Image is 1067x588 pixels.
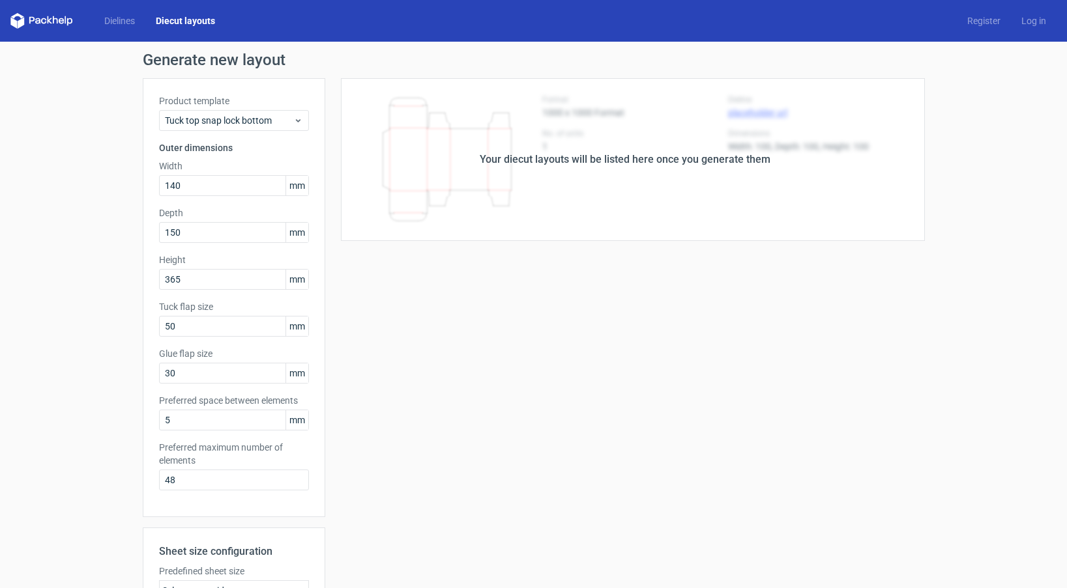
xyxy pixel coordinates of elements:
label: Predefined sheet size [159,565,309,578]
label: Height [159,253,309,266]
a: Diecut layouts [145,14,226,27]
label: Width [159,160,309,173]
label: Preferred space between elements [159,394,309,407]
label: Product template [159,94,309,107]
label: Preferred maximum number of elements [159,441,309,467]
span: mm [285,316,308,336]
span: mm [285,176,308,195]
span: mm [285,270,308,289]
h2: Sheet size configuration [159,544,309,559]
span: mm [285,410,308,430]
a: Log in [1011,14,1057,27]
span: Tuck top snap lock bottom [165,114,293,127]
a: Dielines [94,14,145,27]
h1: Generate new layout [143,52,925,68]
label: Tuck flap size [159,300,309,313]
label: Glue flap size [159,347,309,360]
span: mm [285,223,308,242]
div: Your diecut layouts will be listed here once you generate them [480,152,770,167]
h3: Outer dimensions [159,141,309,154]
a: Register [957,14,1011,27]
span: mm [285,363,308,383]
label: Depth [159,206,309,219]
